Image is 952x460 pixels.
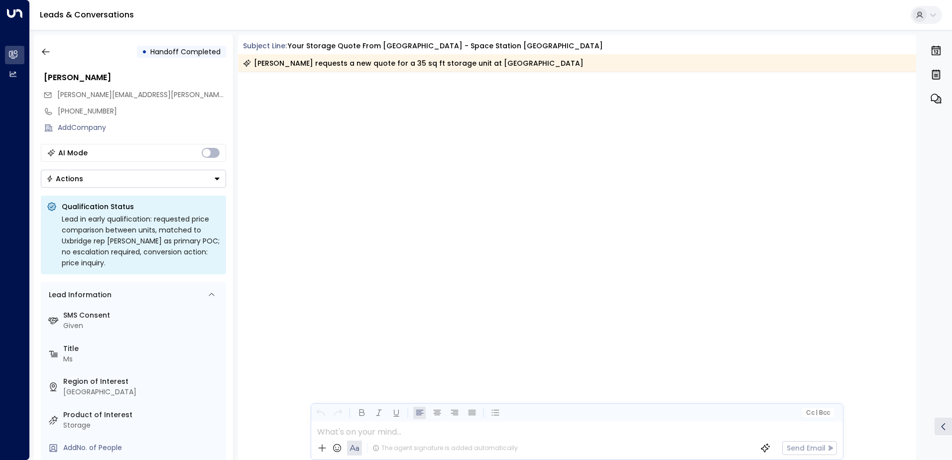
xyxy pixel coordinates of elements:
span: kate.m.anderson@btinternet.com [57,90,226,100]
div: Ms [63,354,222,364]
div: Button group with a nested menu [41,170,226,188]
button: Actions [41,170,226,188]
div: Storage [63,420,222,431]
label: Region of Interest [63,376,222,387]
span: Cc Bcc [806,409,830,416]
div: Actions [46,174,83,183]
div: The agent signature is added automatically [372,444,518,453]
label: Product of Interest [63,410,222,420]
span: Handoff Completed [150,47,221,57]
label: Title [63,344,222,354]
span: | [816,409,818,416]
span: Subject Line: [243,41,287,51]
div: [PERSON_NAME] [44,72,226,84]
div: [PHONE_NUMBER] [58,106,226,116]
div: AddNo. of People [63,443,222,453]
div: [PERSON_NAME] requests a new quote for a 35 sq ft storage unit at [GEOGRAPHIC_DATA] [243,58,584,68]
button: Cc|Bcc [802,408,833,418]
div: Lead Information [45,290,112,300]
button: Undo [314,407,327,419]
label: SMS Consent [63,310,222,321]
p: Qualification Status [62,202,220,212]
div: AddCompany [58,122,226,133]
div: AI Mode [58,148,88,158]
div: [GEOGRAPHIC_DATA] [63,387,222,397]
div: • [142,43,147,61]
a: Leads & Conversations [40,9,134,20]
div: Your storage quote from [GEOGRAPHIC_DATA] - Space Station [GEOGRAPHIC_DATA] [288,41,603,51]
div: Lead in early qualification: requested price comparison between units, matched to Uxbridge rep [P... [62,214,220,268]
span: [PERSON_NAME][EMAIL_ADDRESS][PERSON_NAME][DOMAIN_NAME] [57,90,282,100]
button: Redo [332,407,344,419]
div: Given [63,321,222,331]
